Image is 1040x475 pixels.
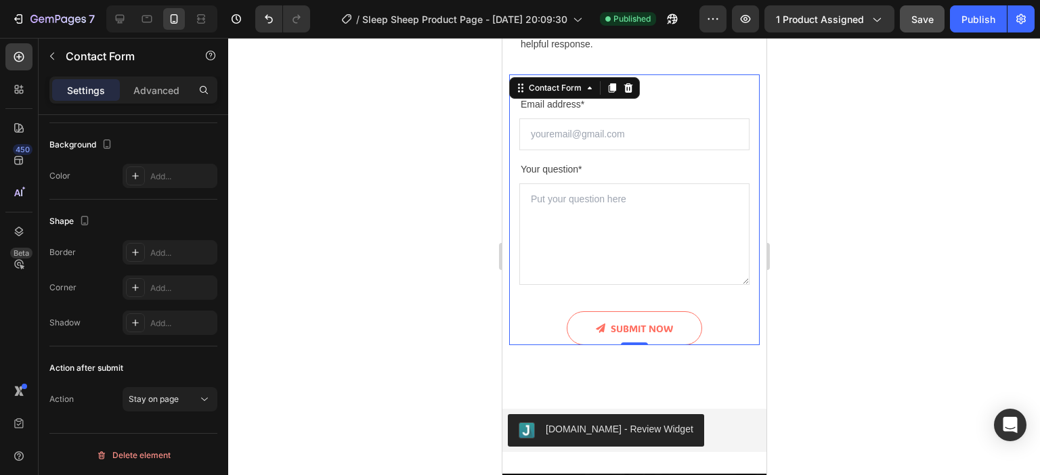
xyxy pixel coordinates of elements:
[10,248,32,258] div: Beta
[13,144,32,155] div: 450
[150,317,214,330] div: Add...
[49,317,81,329] div: Shadow
[900,5,945,32] button: Save
[764,5,894,32] button: 1 product assigned
[362,12,567,26] span: Sleep Sheep Product Page - [DATE] 20:09:30
[255,5,310,32] div: Undo/Redo
[961,12,995,26] div: Publish
[49,136,115,154] div: Background
[994,409,1026,441] div: Open Intercom Messenger
[49,281,77,294] div: Corner
[356,12,360,26] span: /
[133,83,179,97] p: Advanced
[66,48,181,64] p: Contact Form
[49,170,70,182] div: Color
[123,387,217,411] button: Stay on page
[49,212,93,231] div: Shape
[129,394,179,404] span: Stay on page
[49,445,217,466] button: Delete element
[502,38,766,475] iframe: Design area
[776,12,864,26] span: 1 product assigned
[49,246,76,258] div: Border
[49,393,74,405] div: Action
[89,11,95,27] p: 7
[67,83,105,97] p: Settings
[150,282,214,294] div: Add...
[5,5,101,32] button: 7
[911,14,934,25] span: Save
[950,5,1007,32] button: Publish
[150,171,214,183] div: Add...
[613,13,651,25] span: Published
[96,447,171,463] div: Delete element
[49,362,123,374] div: Action after submit
[150,247,214,259] div: Add...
